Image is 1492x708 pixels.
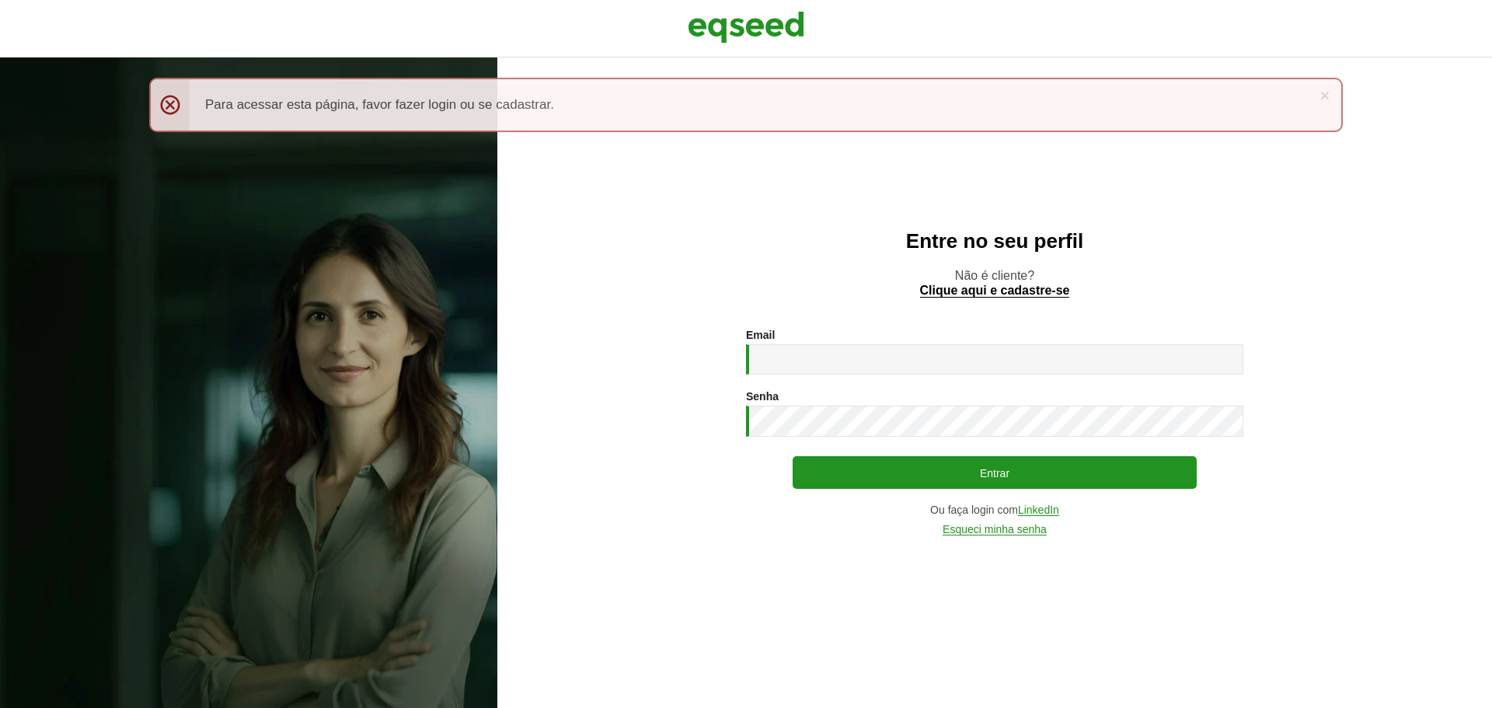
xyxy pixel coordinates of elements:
[746,330,775,340] label: Email
[793,456,1197,489] button: Entrar
[746,504,1243,516] div: Ou faça login com
[528,268,1461,298] p: Não é cliente?
[688,8,804,47] img: EqSeed Logo
[149,78,1343,132] div: Para acessar esta página, favor fazer login ou se cadastrar.
[528,230,1461,253] h2: Entre no seu perfil
[920,284,1070,298] a: Clique aqui e cadastre-se
[943,524,1047,535] a: Esqueci minha senha
[746,391,779,402] label: Senha
[1320,87,1330,103] a: ×
[1018,504,1059,516] a: LinkedIn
